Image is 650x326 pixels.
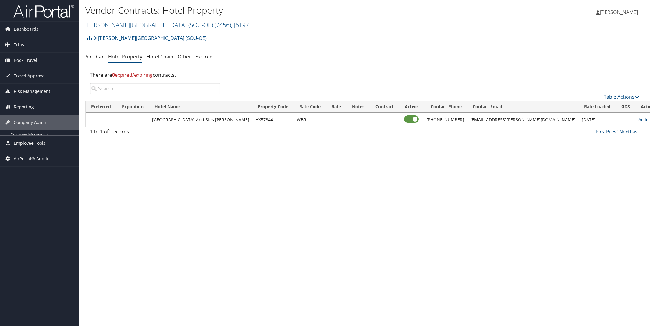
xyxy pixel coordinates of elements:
span: Dashboards [14,22,38,37]
span: ( 7456 ) [215,21,231,29]
td: [GEOGRAPHIC_DATA] And Stes [PERSON_NAME] [149,113,252,127]
span: Reporting [14,99,34,115]
td: WBR [294,113,326,127]
span: Employee Tools [14,136,45,151]
a: First [596,128,606,135]
h1: Vendor Contracts: Hotel Property [85,4,458,17]
a: Hotel Chain [147,53,173,60]
th: Rate: activate to sort column ascending [326,101,346,113]
strong: 0 [112,72,115,78]
th: Notes: activate to sort column ascending [346,101,370,113]
span: Risk Management [14,84,50,99]
a: [PERSON_NAME][GEOGRAPHIC_DATA] (SOU-OE) [85,21,251,29]
span: Book Travel [14,53,37,68]
div: There are contracts. [85,67,644,83]
a: Air [85,53,92,60]
a: [PERSON_NAME] [596,3,644,21]
a: Last [630,128,639,135]
a: Expired [195,53,213,60]
a: Table Actions [604,94,639,100]
span: AirPortal® Admin [14,151,50,166]
th: Contact Email: activate to sort column ascending [467,101,579,113]
input: Search [90,83,220,94]
th: Property Code: activate to sort column descending [252,101,294,113]
span: [PERSON_NAME] [600,9,638,16]
a: Next [619,128,630,135]
th: Rate Code: activate to sort column ascending [294,101,326,113]
a: Hotel Property [108,53,142,60]
th: Rate Loaded: activate to sort column ascending [579,101,616,113]
th: Contract: activate to sort column ascending [370,101,399,113]
a: Car [96,53,104,60]
td: [PHONE_NUMBER] [423,113,467,127]
th: Hotel Name: activate to sort column ascending [149,101,252,113]
th: Active: activate to sort column ascending [399,101,423,113]
a: 1 [616,128,619,135]
span: Company Admin [14,115,48,130]
span: , [ 6197 ] [231,21,251,29]
span: Trips [14,37,24,52]
th: Preferred: activate to sort column ascending [86,101,116,113]
a: Other [178,53,191,60]
td: [DATE] [579,113,616,127]
th: GDS: activate to sort column ascending [616,101,635,113]
td: [EMAIL_ADDRESS][PERSON_NAME][DOMAIN_NAME] [467,113,579,127]
span: expired/expiring [112,72,153,78]
span: Travel Approval [14,68,46,83]
img: airportal-logo.png [13,4,74,18]
a: [PERSON_NAME][GEOGRAPHIC_DATA] (SOU-OE) [94,32,207,44]
th: Expiration: activate to sort column ascending [116,101,149,113]
td: HX57344 [252,113,294,127]
th: Contact Phone: activate to sort column ascending [423,101,467,113]
a: Prev [606,128,616,135]
div: 1 to 1 of records [90,128,220,138]
span: 1 [108,128,111,135]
